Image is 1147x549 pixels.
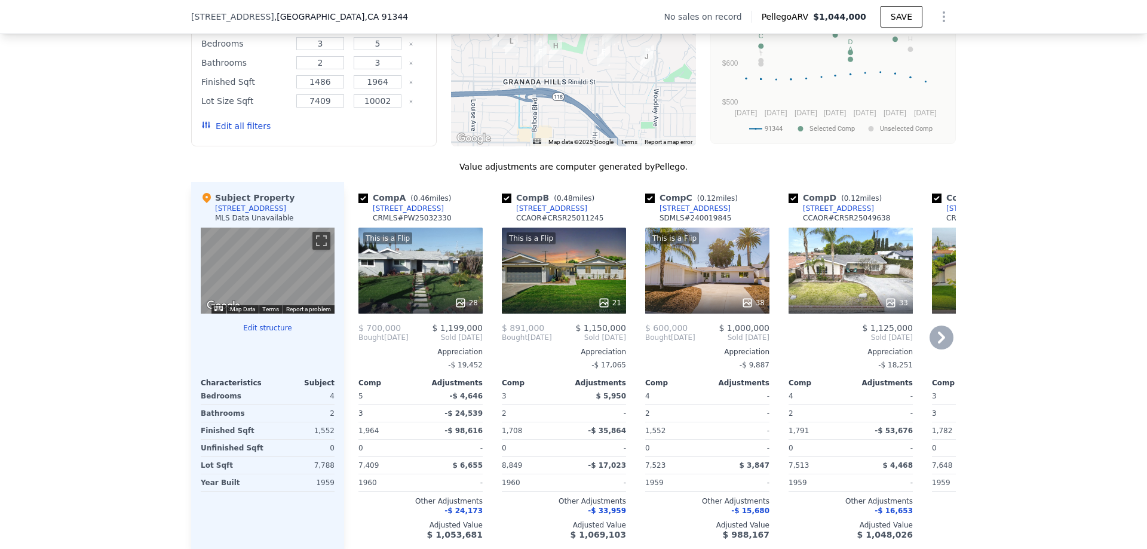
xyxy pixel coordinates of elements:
text: [DATE] [795,109,817,117]
div: Appreciation [932,347,1056,357]
div: Comp [932,378,994,388]
text: A [848,45,853,53]
text: H [908,35,913,42]
div: Comp [789,378,851,388]
span: 1,791 [789,427,809,435]
div: - [710,388,769,404]
span: 7,648 [932,461,952,470]
div: Other Adjustments [789,496,913,506]
div: Bathrooms [201,54,289,71]
div: 1960 [358,474,418,491]
span: -$ 4,646 [450,392,483,400]
span: -$ 35,864 [588,427,626,435]
a: Terms (opens in new tab) [621,139,637,145]
div: 11653 Mclennan Ave [533,35,547,55]
text: C [759,32,763,39]
a: Open this area in Google Maps (opens a new window) [204,298,243,314]
div: Map [201,228,335,314]
div: - [853,405,913,422]
span: 1,708 [502,427,522,435]
button: Toggle fullscreen view [312,232,330,250]
span: -$ 15,680 [731,507,769,515]
span: 0.48 [557,194,573,203]
div: Adjustments [421,378,483,388]
div: Street View [201,228,335,314]
text: $600 [722,59,738,68]
div: Adjusted Value [502,520,626,530]
div: - [423,440,483,456]
span: Sold [DATE] [552,333,626,342]
a: [STREET_ADDRESS] [645,204,731,213]
div: Subject [268,378,335,388]
span: -$ 24,173 [444,507,483,515]
span: 0 [932,444,937,452]
div: Adjustments [707,378,769,388]
span: $ 700,000 [358,323,401,333]
div: [STREET_ADDRESS] [215,204,286,213]
span: Map data ©2025 Google [548,139,614,145]
div: 1960 [502,474,562,491]
div: 1959 [932,474,992,491]
span: $ 1,199,000 [432,323,483,333]
div: 16530 Bircher St [597,46,610,66]
span: ( miles) [692,194,743,203]
div: SDMLS # 240019845 [660,213,731,223]
div: Other Adjustments [645,496,769,506]
div: 11601 Mclennan Ave [533,46,547,66]
div: Appreciation [645,347,769,357]
div: - [566,474,626,491]
span: -$ 17,065 [591,361,626,369]
span: 7,513 [789,461,809,470]
div: [STREET_ADDRESS] [660,204,731,213]
span: $ 1,150,000 [575,323,626,333]
span: Bought [645,333,671,342]
div: 3 [932,405,992,422]
div: [DATE] [645,333,695,342]
span: 0 [789,444,793,452]
span: ( miles) [549,194,599,203]
text: [DATE] [765,109,787,117]
button: Edit structure [201,323,335,333]
span: 0.12 [700,194,716,203]
div: 33 [885,297,908,309]
span: $ 1,000,000 [719,323,769,333]
span: -$ 24,539 [444,409,483,418]
div: 11613 Swinton Ave [641,45,654,66]
button: SAVE [881,6,922,27]
text: [DATE] [854,109,876,117]
div: 11549 Swinton Ave [640,51,653,71]
div: Comp [502,378,564,388]
div: Subject Property [201,192,295,204]
span: 3 [502,392,507,400]
div: Bedrooms [201,35,289,52]
span: , CA 91344 [364,12,408,22]
span: ( miles) [836,194,887,203]
text: D [848,38,853,45]
text: $500 [722,98,738,106]
div: Adjusted Value [358,520,483,530]
div: Comp [358,378,421,388]
div: Adjustments [564,378,626,388]
div: Other Adjustments [358,496,483,506]
div: Comp A [358,192,456,204]
div: 21 [598,297,621,309]
div: Bathrooms [201,405,265,422]
text: L [759,47,763,54]
span: $ 1,069,103 [571,530,626,539]
div: - [853,474,913,491]
div: Adjusted Value [645,520,769,530]
span: $ 5,950 [596,392,626,400]
a: [STREET_ADDRESS][PERSON_NAME] [932,204,1071,213]
div: [DATE] [502,333,552,342]
div: 3 [358,405,418,422]
div: Appreciation [358,347,483,357]
a: [STREET_ADDRESS] [358,204,444,213]
img: Google [454,131,493,146]
span: $1,044,000 [813,12,866,22]
span: 7,409 [358,461,379,470]
div: 0 [270,440,335,456]
button: Clear [409,42,413,47]
span: 0.46 [413,194,430,203]
span: $ 600,000 [645,323,688,333]
div: Other Adjustments [932,496,1056,506]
